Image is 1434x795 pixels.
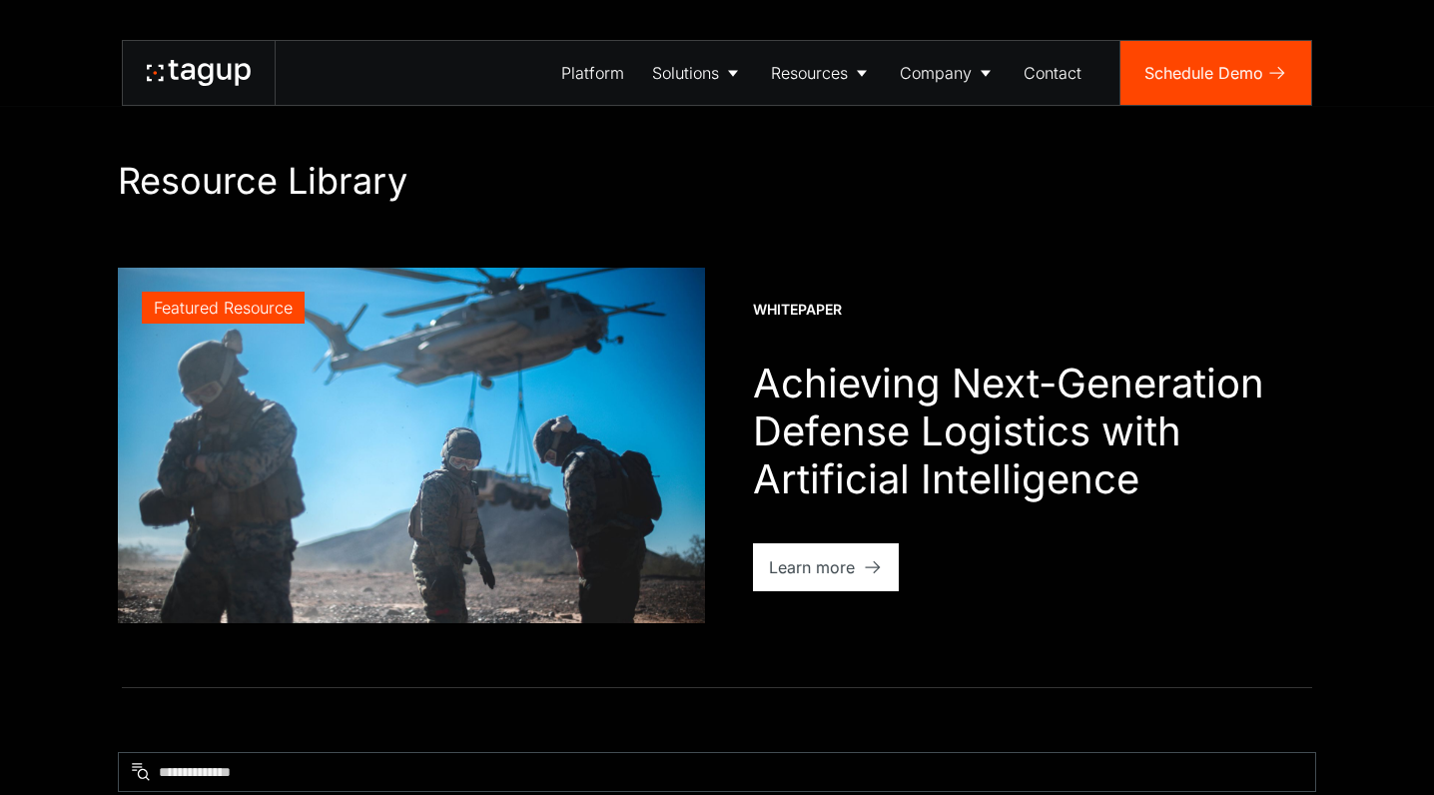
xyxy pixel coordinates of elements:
[547,41,638,105] a: Platform
[154,296,293,320] div: Featured Resource
[753,543,899,591] a: Learn more
[638,41,757,105] a: Solutions
[753,300,842,320] div: Whitepaper
[900,61,972,85] div: Company
[757,41,886,105] a: Resources
[652,61,719,85] div: Solutions
[118,160,1316,204] h1: Resource Library
[1024,61,1081,85] div: Contact
[1144,61,1263,85] div: Schedule Demo
[769,555,855,579] div: Learn more
[118,268,705,623] a: Featured Resource
[771,61,848,85] div: Resources
[561,61,624,85] div: Platform
[1010,41,1095,105] a: Contact
[753,360,1316,503] h1: Achieving Next-Generation Defense Logistics with Artificial Intelligence
[886,41,1010,105] a: Company
[1120,41,1311,105] a: Schedule Demo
